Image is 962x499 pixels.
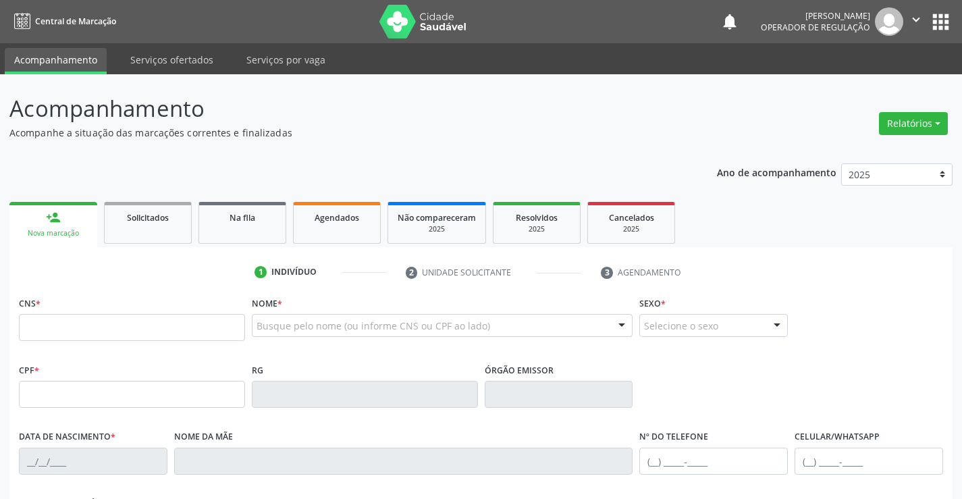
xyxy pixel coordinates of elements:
label: Celular/WhatsApp [795,427,880,448]
label: Órgão emissor [485,360,554,381]
span: Não compareceram [398,212,476,224]
span: Cancelados [609,212,654,224]
div: 2025 [503,224,570,234]
div: 2025 [398,224,476,234]
span: Agendados [315,212,359,224]
a: Acompanhamento [5,48,107,74]
a: Serviços ofertados [121,48,223,72]
label: CPF [19,360,39,381]
div: [PERSON_NAME] [761,10,870,22]
span: Busque pelo nome (ou informe CNS ou CPF ao lado) [257,319,490,333]
label: Nome [252,293,282,314]
label: RG [252,360,263,381]
p: Ano de acompanhamento [717,163,836,180]
span: Resolvidos [516,212,558,224]
span: Selecione o sexo [644,319,718,333]
label: Data de nascimento [19,427,115,448]
button:  [903,7,929,36]
i:  [909,12,924,27]
p: Acompanhamento [9,92,670,126]
a: Central de Marcação [9,10,116,32]
input: (__) _____-_____ [795,448,943,475]
label: Sexo [639,293,666,314]
label: Nº do Telefone [639,427,708,448]
div: 2025 [597,224,665,234]
span: Solicitados [127,212,169,224]
button: notifications [720,12,739,31]
span: Central de Marcação [35,16,116,27]
input: __/__/____ [19,448,167,475]
button: Relatórios [879,112,948,135]
button: apps [929,10,953,34]
div: person_add [46,210,61,225]
label: CNS [19,293,41,314]
span: Operador de regulação [761,22,870,33]
input: (__) _____-_____ [639,448,788,475]
div: Nova marcação [19,228,88,238]
img: img [875,7,903,36]
label: Nome da mãe [174,427,233,448]
a: Serviços por vaga [237,48,335,72]
p: Acompanhe a situação das marcações correntes e finalizadas [9,126,670,140]
span: Na fila [230,212,255,224]
div: Indivíduo [271,266,317,278]
div: 1 [255,266,267,278]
